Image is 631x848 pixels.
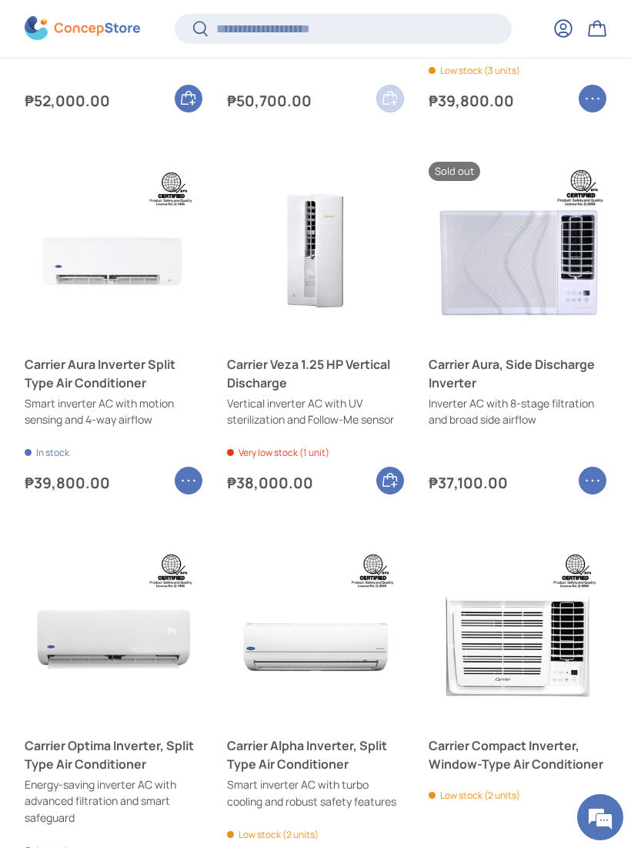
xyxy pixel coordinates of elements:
a: Carrier Compact Inverter, Window-Type Air Conditioner [429,736,606,773]
a: Carrier Aura, Side Discharge Inverter [429,355,606,392]
a: Carrier Veza 1.25 HP Vertical Discharge [227,162,405,340]
a: Carrier Aura Inverter Split Type Air Conditioner [25,355,202,392]
div: Minimize live chat window [252,8,289,45]
em: Submit [225,474,279,495]
a: Carrier Alpha Inverter, Split Type Air Conditioner [227,544,405,722]
span: Sold out [429,162,480,181]
span: We are offline. Please leave us a message. [32,194,269,350]
a: Carrier Aura Inverter Split Type Air Conditioner [25,162,202,340]
a: Carrier Compact Inverter, Window-Type Air Conditioner [429,544,606,722]
img: ConcepStore [25,17,140,41]
a: Carrier Aura, Side Discharge Inverter [429,162,606,340]
a: Carrier Optima Inverter, Split Type Air Conditioner [25,736,202,773]
img: carrier-veza-window-type-vertical-discharge-aircon-full-front-view-concepstore [227,162,405,340]
div: Leave a message [80,86,259,106]
a: Carrier Optima Inverter, Split Type Air Conditioner [25,544,202,722]
textarea: Type your message and click 'Submit' [8,421,293,474]
a: Carrier Alpha Inverter, Split Type Air Conditioner [227,736,405,773]
a: Carrier Veza 1.25 HP Vertical Discharge [227,355,405,392]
